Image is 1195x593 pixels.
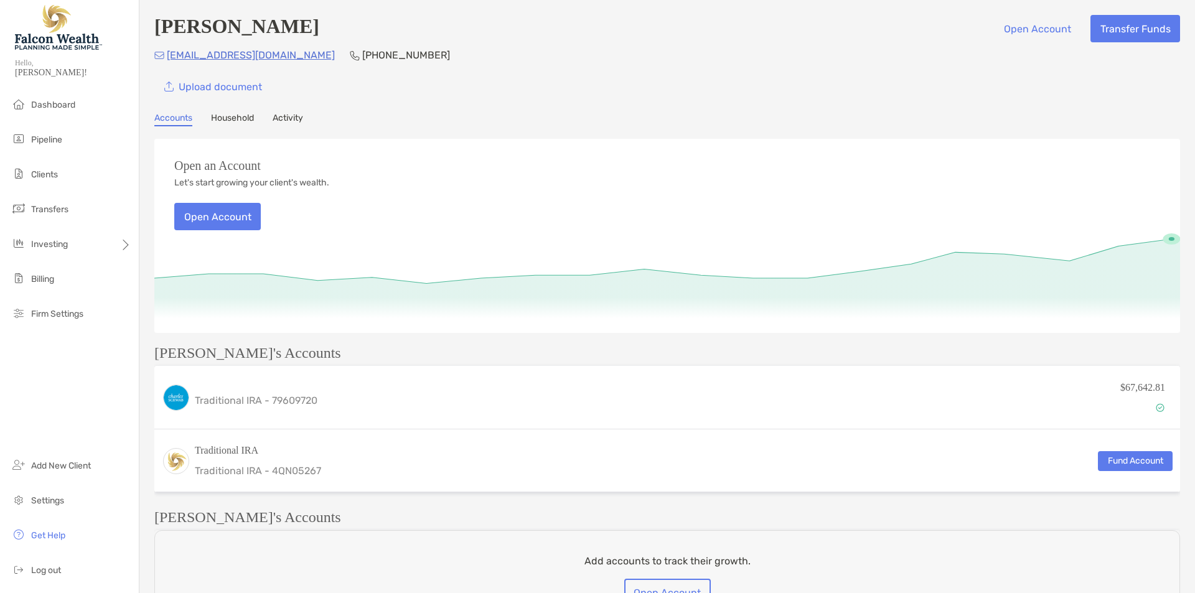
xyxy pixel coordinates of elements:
button: Open Account [174,203,261,230]
button: Transfer Funds [1090,15,1180,42]
span: Dashboard [31,100,75,110]
p: [PHONE_NUMBER] [362,47,450,63]
p: [PERSON_NAME]'s Accounts [154,345,341,361]
a: Household [211,113,254,126]
p: Add accounts to track their growth. [584,553,751,569]
img: billing icon [11,271,26,286]
a: Accounts [154,113,192,126]
button: Open Account [994,15,1080,42]
h3: Open an Account [174,159,261,173]
span: [PERSON_NAME]! [15,68,131,78]
span: Billing [31,274,54,284]
img: transfers icon [11,201,26,216]
p: Let's start growing your client's wealth. [174,178,329,188]
a: Activity [273,113,303,126]
img: Falcon Wealth Planning Logo [15,5,102,50]
img: logo account [164,449,189,474]
span: Investing [31,239,68,250]
a: Upload document [154,73,271,100]
img: add_new_client icon [11,457,26,472]
img: Email Icon [154,52,164,59]
p: [PERSON_NAME]'s Accounts [154,510,341,525]
img: investing icon [11,236,26,251]
span: Clients [31,169,58,180]
span: Firm Settings [31,309,83,319]
span: Pipeline [31,134,62,145]
h4: [PERSON_NAME] [154,15,319,42]
img: settings icon [11,492,26,507]
img: get-help icon [11,527,26,542]
img: logo account [164,385,189,410]
img: logout icon [11,562,26,577]
img: clients icon [11,166,26,181]
span: Transfers [31,204,68,215]
span: Log out [31,565,61,576]
img: pipeline icon [11,131,26,146]
img: dashboard icon [11,96,26,111]
span: Get Help [31,530,65,541]
p: $67,642.81 [1120,380,1165,395]
span: Add New Client [31,460,91,471]
span: Settings [31,495,64,506]
p: Traditional IRA - 4QN05267 [195,463,321,479]
p: [EMAIL_ADDRESS][DOMAIN_NAME] [167,47,335,63]
img: Account Status icon [1156,403,1165,412]
h3: Traditional IRA [195,443,321,458]
p: Traditional IRA - 79609720 [195,393,317,408]
img: button icon [164,82,174,92]
img: Phone Icon [350,50,360,60]
button: Fund Account [1098,451,1173,471]
img: firm-settings icon [11,306,26,320]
